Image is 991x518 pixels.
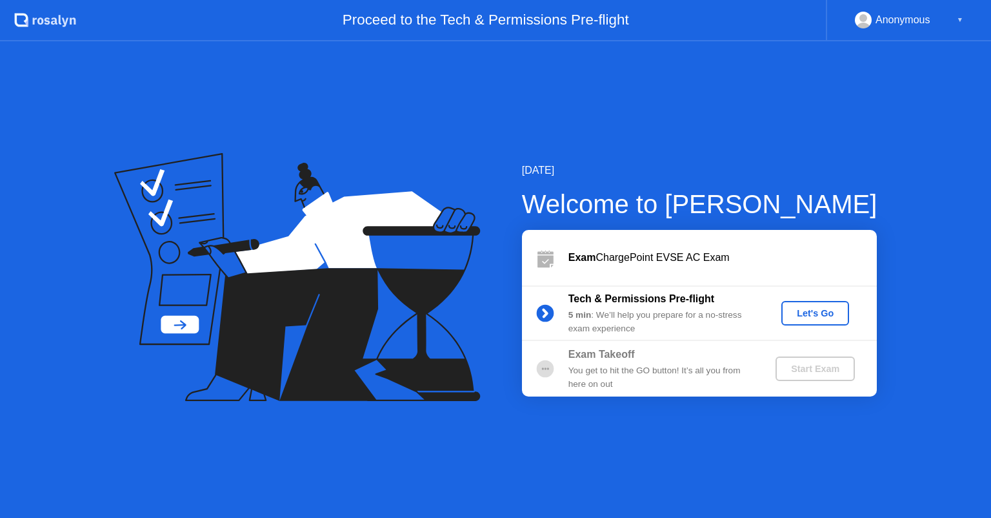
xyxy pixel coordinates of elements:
[568,293,714,304] b: Tech & Permissions Pre-flight
[957,12,963,28] div: ▼
[568,364,754,391] div: You get to hit the GO button! It’s all you from here on out
[568,310,592,320] b: 5 min
[786,308,844,318] div: Let's Go
[876,12,930,28] div: Anonymous
[522,163,877,178] div: [DATE]
[776,357,855,381] button: Start Exam
[568,349,635,360] b: Exam Takeoff
[781,364,850,374] div: Start Exam
[568,309,754,335] div: : We’ll help you prepare for a no-stress exam experience
[568,252,596,263] b: Exam
[781,301,849,326] button: Let's Go
[522,185,877,223] div: Welcome to [PERSON_NAME]
[568,250,877,265] div: ChargePoint EVSE AC Exam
